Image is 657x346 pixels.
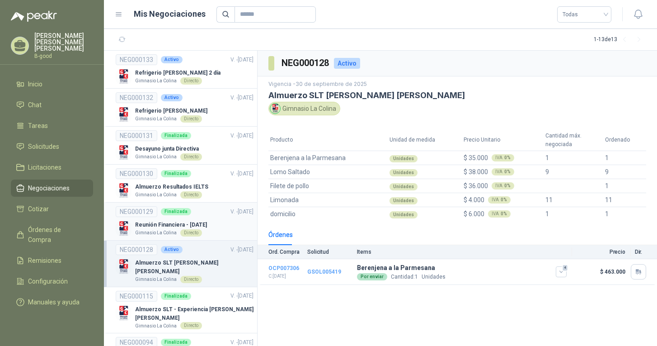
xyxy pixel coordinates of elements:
[282,56,330,70] h3: NEG000128
[161,170,191,177] div: Finalizada
[116,168,157,179] div: NEG000130
[11,76,93,93] a: Inicio
[135,115,177,123] p: Gimnasio La Colina
[116,244,157,255] div: NEG000128
[116,291,157,302] div: NEG000115
[28,276,68,286] span: Configuración
[230,209,253,215] span: V. - [DATE]
[135,145,202,153] p: Desayuno junta Directiva
[11,117,93,134] a: Tareas
[357,263,446,273] p: Berenjena a la Parmesana
[631,245,657,259] th: Dir.
[258,245,307,259] th: Ord. Compra
[161,56,183,63] div: Activo
[11,180,93,197] a: Negociaciones
[230,171,253,177] span: V. - [DATE]
[135,221,207,229] p: Reunión Financiera - [DATE]
[504,170,511,174] b: 0 %
[34,33,93,52] p: [PERSON_NAME] [PERSON_NAME] [PERSON_NAME]
[230,95,253,101] span: V. - [DATE]
[135,259,253,276] p: Almuerzo SLT [PERSON_NAME] [PERSON_NAME]
[161,208,191,215] div: Finalizada
[422,273,446,281] p: Unidades
[307,269,341,275] a: GSOL005419
[390,169,418,176] div: Unidades
[390,155,418,162] div: Unidades
[28,121,48,131] span: Tareas
[230,293,253,299] span: V. - [DATE]
[135,183,208,191] p: Almuerzo Resultados IELTS
[11,11,57,22] img: Logo peakr
[11,96,93,114] a: Chat
[492,168,514,175] div: IVA
[270,153,346,163] span: Berenjena a la Parmesana
[464,168,488,175] span: $ 38.000
[492,182,514,190] div: IVA
[464,154,488,161] span: $ 35.000
[28,162,61,172] span: Licitaciones
[135,107,207,115] p: Refrigerio [PERSON_NAME]
[28,100,42,110] span: Chat
[116,92,157,103] div: NEG000132
[572,269,625,275] p: $ 463.000
[161,293,191,300] div: Finalizada
[603,165,646,179] td: 9
[270,167,310,177] span: Lomo Saltado
[116,206,157,217] div: NEG000129
[388,130,462,151] th: Unidad de medida
[28,79,42,89] span: Inicio
[488,210,511,218] div: IVA
[544,130,604,151] th: Cantidad máx. negociada
[116,130,157,141] div: NEG000131
[501,212,507,216] b: 0 %
[116,221,131,237] img: Company Logo
[270,104,280,114] img: Company Logo
[268,102,340,115] div: Gimnasio La Colina
[135,153,177,161] p: Gimnasio La Colina
[116,107,131,123] img: Company Logo
[135,69,221,77] p: Refrigerio [PERSON_NAME] 2 día
[270,181,309,191] span: Filete de pollo
[161,246,183,253] div: Activo
[603,193,646,207] td: 11
[11,221,93,248] a: Órdenes de Compra
[28,142,59,152] span: Solicitudes
[572,245,631,259] th: Precio
[415,274,418,280] span: 1
[464,196,484,204] span: $ 4.000
[230,339,253,346] span: V. - [DATE]
[28,256,61,265] span: Remisiones
[390,197,418,204] div: Unidades
[462,130,544,151] th: Precio Unitario
[603,207,646,221] td: 1
[603,130,646,151] th: Ordenado
[504,184,511,188] b: 0 %
[11,159,93,176] a: Licitaciones
[230,133,253,139] span: V. - [DATE]
[116,69,131,85] img: Company Logo
[268,130,388,151] th: Producto
[357,273,387,280] div: Por enviar
[357,245,572,259] th: Items
[230,57,253,63] span: V. - [DATE]
[116,130,253,161] a: NEG000131FinalizadaV. -[DATE] Company LogoDesayuno junta DirectivaGimnasio La ColinaDirecto
[116,168,253,199] a: NEG000130FinalizadaV. -[DATE] Company LogoAlmuerzo Resultados IELTSGimnasio La ColinaDirecto
[268,80,646,89] p: Vigencia - 30 de septiembre de 2025
[28,183,70,193] span: Negociaciones
[268,90,646,100] h3: Almuerzo SLT [PERSON_NAME] [PERSON_NAME]
[603,151,646,165] td: 1
[11,252,93,269] a: Remisiones
[544,207,604,221] td: 1
[135,305,253,322] p: Almuerzo SLT - Experiencia [PERSON_NAME] [PERSON_NAME]
[556,266,567,277] button: 4
[116,145,131,161] img: Company Logo
[116,54,253,85] a: NEG000133ActivoV. -[DATE] Company LogoRefrigerio [PERSON_NAME] 2 díaGimnasio La ColinaDirecto
[464,182,488,190] span: $ 36.000
[134,8,206,20] h1: Mis Negociaciones
[116,54,157,65] div: NEG000133
[116,291,253,330] a: NEG000115FinalizadaV. -[DATE] Company LogoAlmuerzo SLT - Experiencia [PERSON_NAME] [PERSON_NAME]G...
[116,259,131,275] img: Company Logo
[501,198,507,202] b: 0 %
[161,339,191,346] div: Finalizada
[562,264,568,271] span: 4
